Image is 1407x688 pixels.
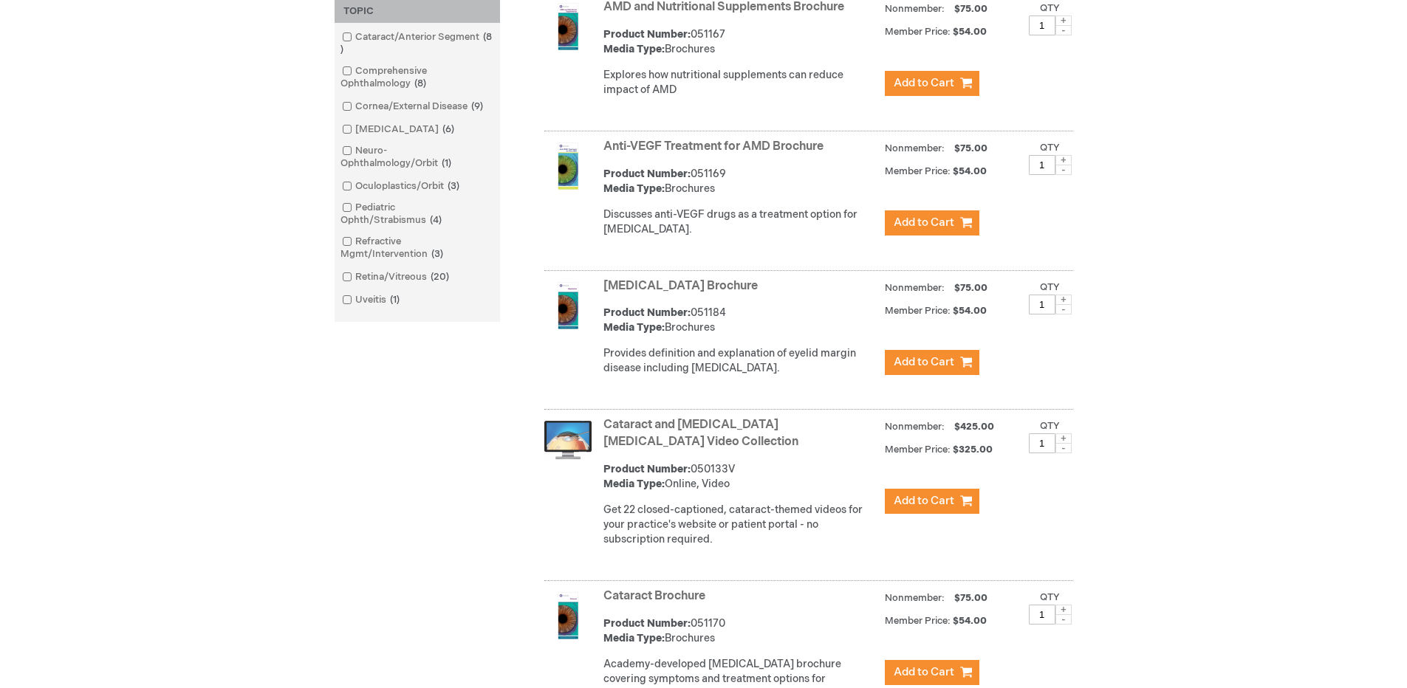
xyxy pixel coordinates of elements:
button: Add to Cart [885,350,979,375]
span: 4 [426,214,445,226]
div: 050133V Online, Video [603,462,877,492]
strong: Media Type: [603,43,665,55]
span: $54.00 [953,26,989,38]
a: Uveitis1 [338,293,405,307]
span: $325.00 [953,444,995,455]
span: $54.00 [953,615,989,627]
strong: Member Price: [885,26,951,38]
strong: Nonmember: [885,140,945,158]
strong: Nonmember: [885,279,945,297]
span: $75.00 [952,142,990,154]
img: Cataract and Refractive Surgery Patient Education Video Collection [544,421,592,459]
span: $54.00 [953,305,989,317]
strong: Media Type: [603,182,665,195]
a: [MEDICAL_DATA]6 [338,123,460,137]
strong: Nonmember: [885,418,945,436]
div: Provides definition and explanation of eyelid margin disease including [MEDICAL_DATA]. [603,346,877,376]
label: Qty [1040,281,1060,293]
div: 051184 Brochures [603,306,877,335]
a: Refractive Mgmt/Intervention3 [338,235,496,261]
label: Qty [1040,420,1060,432]
span: $425.00 [952,421,996,433]
img: Cataract Brochure [544,592,592,639]
strong: Media Type: [603,632,665,644]
span: Add to Cart [894,216,954,230]
input: Qty [1029,155,1055,175]
strong: Media Type: [603,321,665,334]
p: Get 22 closed-captioned, cataract-themed videos for your practice's website or patient portal - n... [603,503,877,547]
button: Add to Cart [885,660,979,685]
a: Anti-VEGF Treatment for AMD Brochure [603,140,824,154]
a: Cataract Brochure [603,589,705,603]
strong: Member Price: [885,165,951,177]
input: Qty [1029,16,1055,35]
span: $75.00 [952,592,990,604]
strong: Product Number: [603,617,691,630]
strong: Product Number: [603,306,691,319]
span: $54.00 [953,165,989,177]
a: Cataract/Anterior Segment8 [338,30,496,57]
a: Neuro-Ophthalmology/Orbit1 [338,144,496,171]
strong: Member Price: [885,444,951,455]
strong: Product Number: [603,463,691,475]
a: [MEDICAL_DATA] Brochure [603,279,758,293]
strong: Product Number: [603,168,691,180]
strong: Product Number: [603,28,691,41]
span: 3 [428,248,447,260]
img: AMD and Nutritional Supplements Brochure [544,3,592,50]
input: Qty [1029,433,1055,453]
strong: Member Price: [885,615,951,627]
span: $75.00 [952,282,990,294]
button: Add to Cart [885,489,979,514]
p: Explores how nutritional supplements can reduce impact of AMD [603,68,877,97]
div: Discusses anti-VEGF drugs as a treatment option for [MEDICAL_DATA]. [603,207,877,237]
input: Qty [1029,605,1055,625]
a: Retina/Vitreous20 [338,270,455,284]
span: Add to Cart [894,355,954,369]
div: 051170 Brochures [603,616,877,646]
span: 8 [411,78,430,89]
span: 8 [340,31,492,55]
span: Add to Cart [894,494,954,508]
span: 6 [439,123,458,135]
img: Anti-VEGF Treatment for AMD Brochure [544,142,592,190]
a: Pediatric Ophth/Strabismus4 [338,201,496,227]
input: Qty [1029,295,1055,314]
strong: Member Price: [885,305,951,317]
span: 1 [386,294,403,306]
label: Qty [1040,591,1060,603]
span: Add to Cart [894,665,954,679]
strong: Media Type: [603,478,665,490]
span: 9 [468,100,487,112]
span: 3 [444,180,463,192]
a: Comprehensive Ophthalmology8 [338,64,496,91]
a: Cornea/External Disease9 [338,100,489,114]
a: Oculoplastics/Orbit3 [338,179,465,193]
button: Add to Cart [885,71,979,96]
strong: Nonmember: [885,589,945,608]
span: $75.00 [952,3,990,15]
span: Add to Cart [894,76,954,90]
label: Qty [1040,2,1060,14]
label: Qty [1040,142,1060,154]
span: 20 [427,271,453,283]
div: 051169 Brochures [603,167,877,196]
span: 1 [438,157,455,169]
a: Cataract and [MEDICAL_DATA] [MEDICAL_DATA] Video Collection [603,418,798,449]
img: Blepharitis Brochure [544,282,592,329]
div: 051167 Brochures [603,27,877,57]
button: Add to Cart [885,210,979,235]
